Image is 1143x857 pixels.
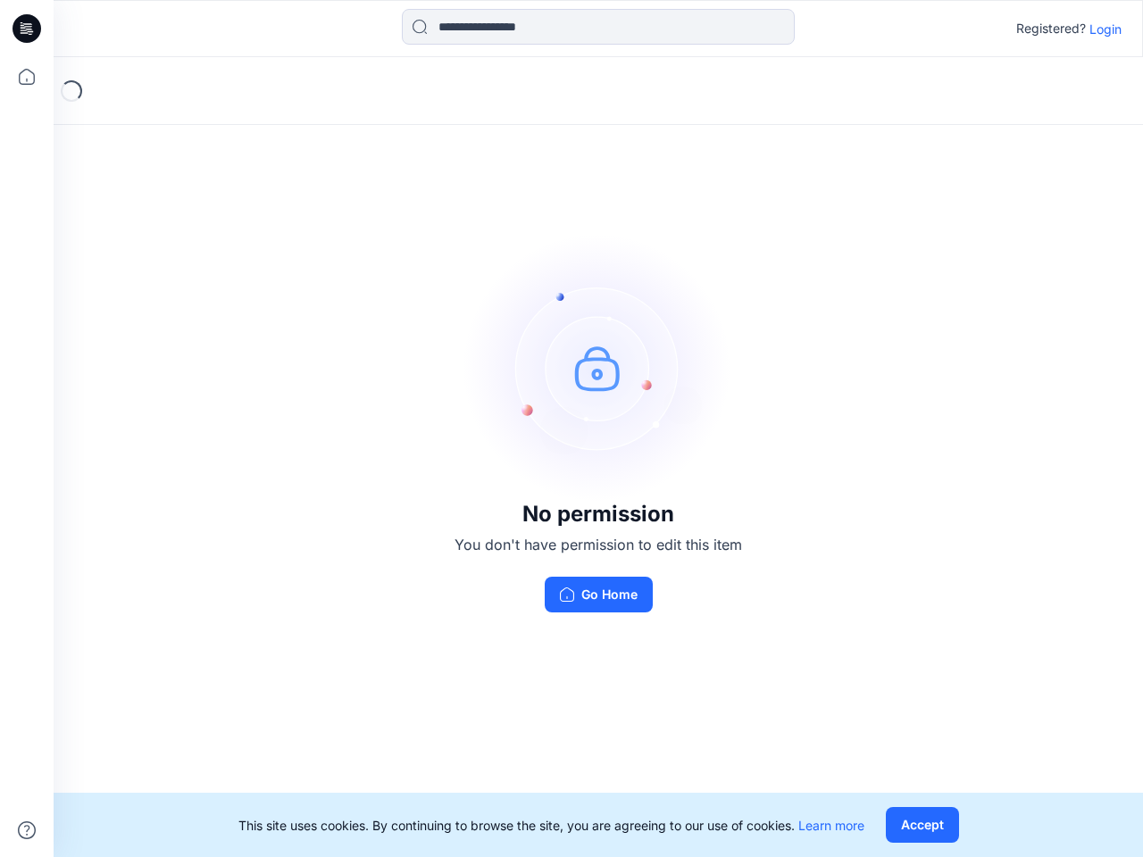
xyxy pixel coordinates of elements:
[1089,20,1122,38] p: Login
[455,534,742,555] p: You don't have permission to edit this item
[886,807,959,843] button: Accept
[545,577,653,612] button: Go Home
[455,502,742,527] h3: No permission
[1016,18,1086,39] p: Registered?
[464,234,732,502] img: no-perm.svg
[238,816,864,835] p: This site uses cookies. By continuing to browse the site, you are agreeing to our use of cookies.
[798,818,864,833] a: Learn more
